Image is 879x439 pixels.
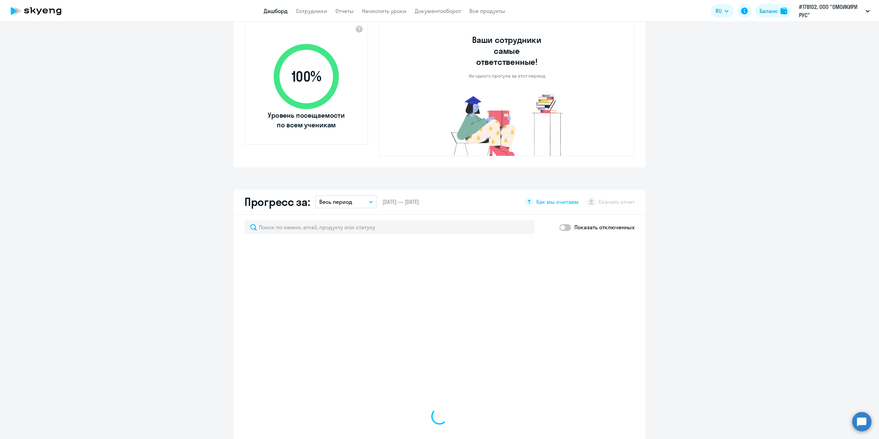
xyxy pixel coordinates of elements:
[264,8,288,14] a: Дашборд
[244,195,310,209] h2: Прогресс за:
[760,7,778,15] div: Баланс
[319,198,352,206] p: Весь период
[335,8,354,14] a: Отчеты
[267,111,346,130] span: Уровень посещаемости по всем ученикам
[469,73,545,79] p: Ни одного прогула за этот период
[362,8,407,14] a: Начислить уроки
[469,8,505,14] a: Все продукты
[574,223,635,231] p: Показать отключенных
[267,68,346,85] span: 100 %
[296,8,327,14] a: Сотрудники
[799,3,863,19] p: #178102, ООО "ОМОИКИРИ РУС"
[711,4,733,18] button: RU
[383,198,419,206] span: [DATE] — [DATE]
[463,34,551,67] h3: Ваши сотрудники самые ответственные!
[438,93,576,156] img: no-truants
[780,8,787,14] img: balance
[536,198,579,206] span: Как мы считаем
[796,3,873,19] button: #178102, ООО "ОМОИКИРИ РУС"
[244,220,535,234] input: Поиск по имени, email, продукту или статусу
[315,195,377,208] button: Весь период
[415,8,461,14] a: Документооборот
[755,4,791,18] button: Балансbalance
[716,7,722,15] span: RU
